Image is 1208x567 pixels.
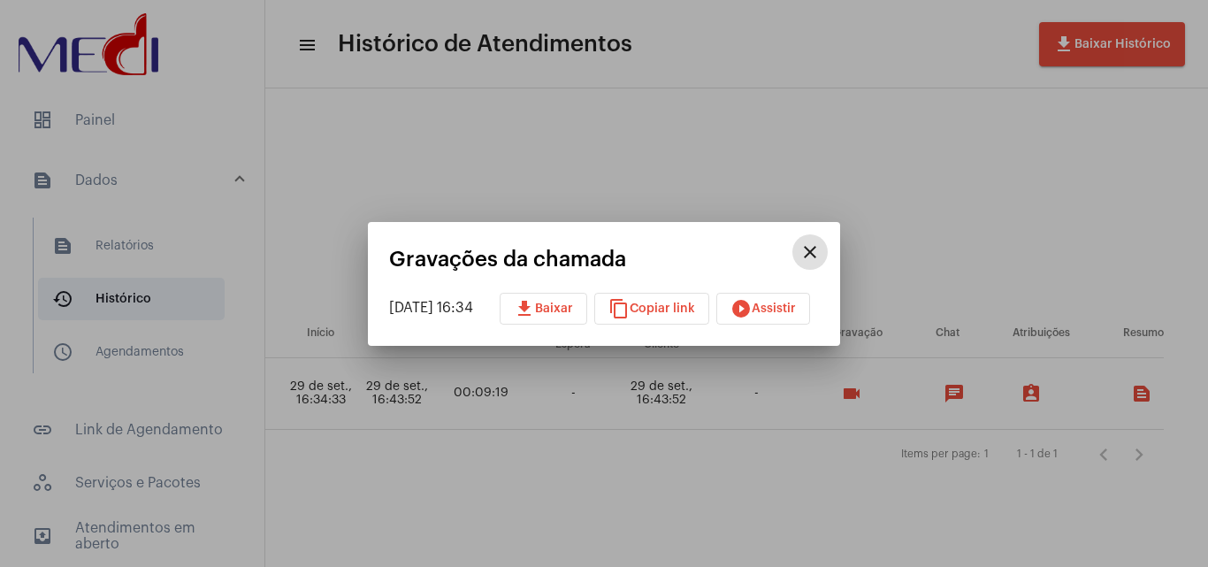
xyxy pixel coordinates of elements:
[594,293,709,325] button: Copiar link
[514,303,573,315] span: Baixar
[389,248,792,271] mat-card-title: Gravações da chamada
[799,241,821,263] mat-icon: close
[500,293,587,325] button: Baixar
[389,301,473,315] span: [DATE] 16:34
[514,298,535,319] mat-icon: download
[608,298,630,319] mat-icon: content_copy
[608,303,695,315] span: Copiar link
[730,303,796,315] span: Assistir
[716,293,810,325] button: Assistir
[730,298,752,319] mat-icon: play_circle_filled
